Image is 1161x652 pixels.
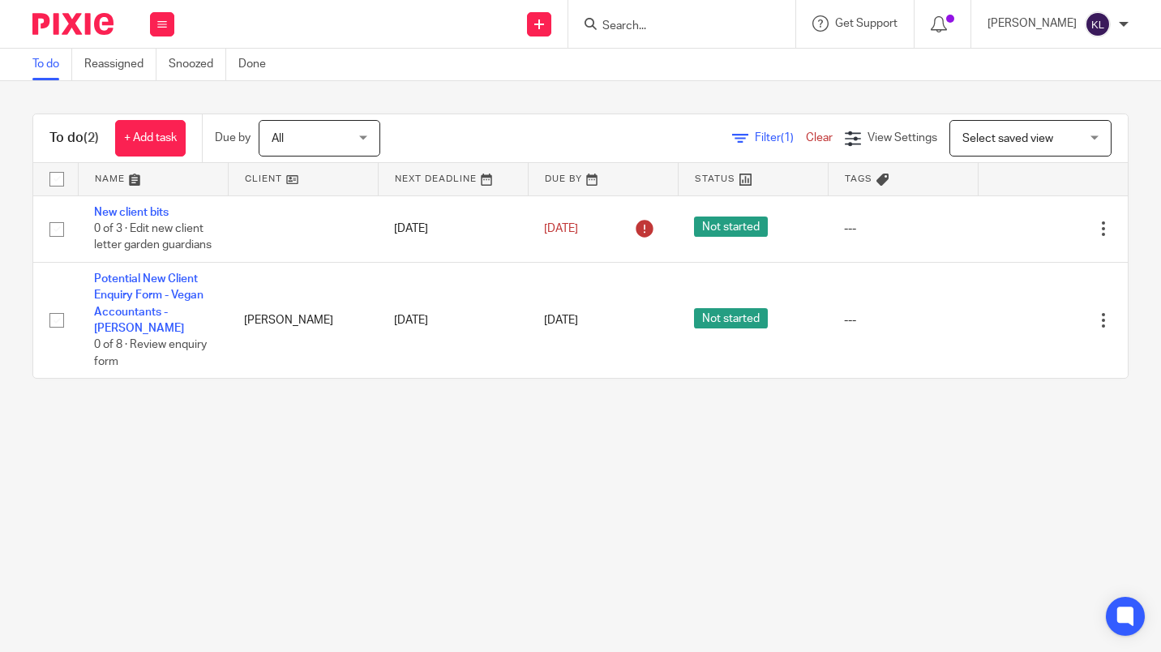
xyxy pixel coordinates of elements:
span: (2) [84,131,99,144]
p: Due by [215,130,251,146]
span: [DATE] [544,315,578,326]
a: Done [238,49,278,80]
img: svg%3E [1085,11,1111,37]
img: Pixie [32,13,114,35]
a: To do [32,49,72,80]
a: Snoozed [169,49,226,80]
a: Clear [806,132,833,144]
input: Search [601,19,747,34]
td: [DATE] [378,195,528,262]
span: Not started [694,308,768,328]
span: 0 of 3 · Edit new client letter garden guardians [94,223,212,251]
span: [DATE] [544,223,578,234]
td: [PERSON_NAME] [228,262,378,378]
span: View Settings [868,132,937,144]
p: [PERSON_NAME] [987,15,1077,32]
span: Filter [755,132,806,144]
div: --- [844,221,962,237]
span: Tags [845,174,872,183]
span: All [272,133,284,144]
a: + Add task [115,120,186,157]
a: Reassigned [84,49,156,80]
span: Select saved view [962,133,1053,144]
td: [DATE] [378,262,528,378]
span: Not started [694,217,768,237]
span: (1) [781,132,794,144]
h1: To do [49,130,99,147]
a: New client bits [94,207,169,218]
span: Get Support [835,18,898,29]
span: 0 of 8 · Review enquiry form [94,339,207,367]
a: Potential New Client Enquiry Form - Vegan Accountants - [PERSON_NAME] [94,273,203,334]
div: --- [844,312,962,328]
